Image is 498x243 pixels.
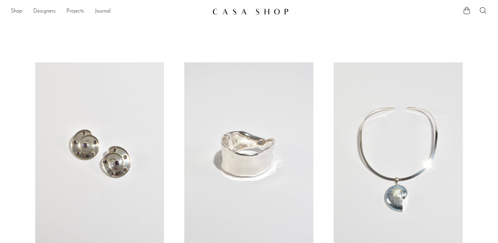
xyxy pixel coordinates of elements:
[33,7,56,16] a: Designers
[66,7,84,16] a: Projects
[11,7,22,16] a: Shop
[11,6,207,17] nav: Desktop navigation
[11,6,207,17] ul: NEW HEADER MENU
[95,7,111,16] a: Journal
